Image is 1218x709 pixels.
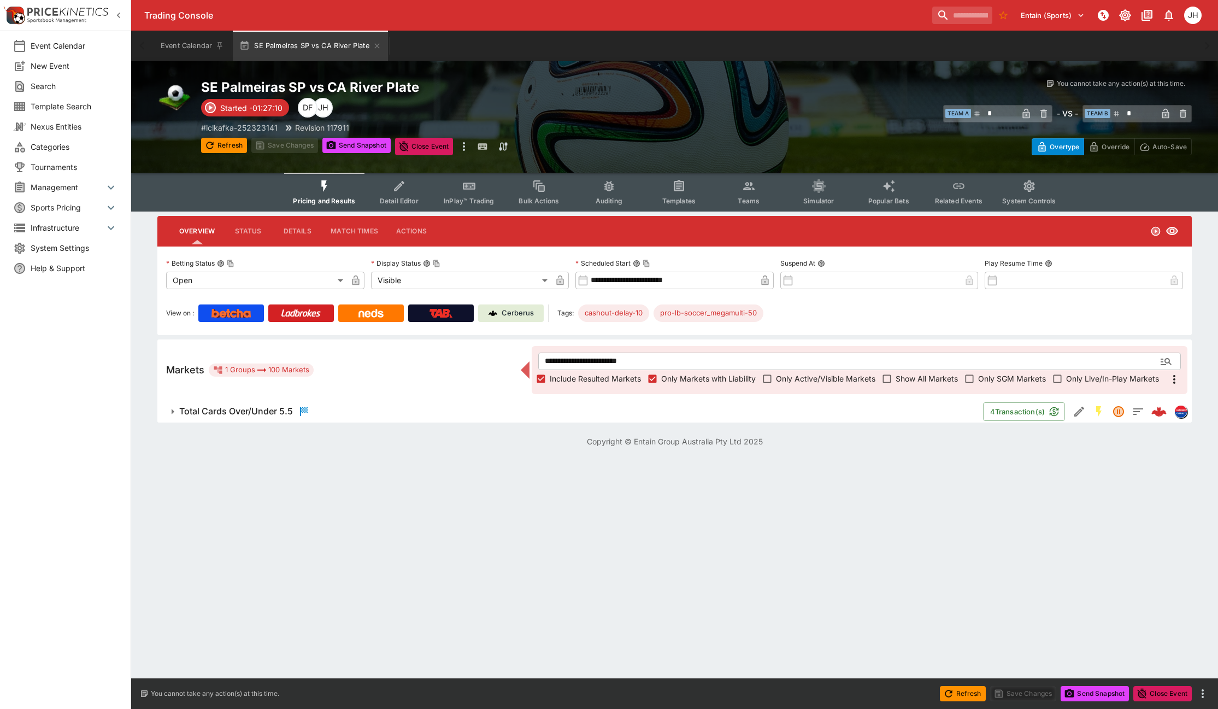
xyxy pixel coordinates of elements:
[1150,226,1161,237] svg: Open
[1089,402,1109,421] button: SGM Enabled
[281,309,321,318] img: Ladbrokes
[1112,405,1125,418] svg: Suspended
[896,373,958,384] span: Show All Markets
[1168,373,1181,386] svg: More
[273,218,322,244] button: Details
[978,373,1046,384] span: Only SGM Markets
[166,304,194,322] label: View on :
[298,98,317,118] div: David Foster
[983,402,1065,421] button: 4Transaction(s)
[1032,138,1084,155] button: Overtype
[995,7,1012,24] button: No Bookmarks
[1032,138,1192,155] div: Start From
[1093,5,1113,25] button: NOT Connected to PK
[1184,7,1202,24] div: Jordan Hughes
[596,197,622,205] span: Auditing
[284,173,1064,212] div: Event type filters
[633,260,640,267] button: Scheduled StartCopy To Clipboard
[1175,406,1187,418] img: lclkafka
[31,202,104,213] span: Sports Pricing
[550,373,641,384] span: Include Resulted Markets
[489,309,497,318] img: Cerberus
[776,373,875,384] span: Only Active/Visible Markets
[1057,79,1185,89] p: You cannot take any action(s) at this time.
[31,262,117,274] span: Help & Support
[578,304,649,322] div: Betting Target: cerberus
[213,364,309,377] div: 1 Groups 100 Markets
[144,10,928,21] div: Trading Console
[179,406,293,417] h6: Total Cards Over/Under 5.5
[1152,141,1187,153] p: Auto-Save
[31,40,117,51] span: Event Calendar
[932,7,992,24] input: search
[738,197,760,205] span: Teams
[643,260,650,267] button: Copy To Clipboard
[575,259,631,268] p: Scheduled Start
[654,304,763,322] div: Betting Target: cerberus
[1137,5,1157,25] button: Documentation
[945,109,971,118] span: Team A
[322,138,391,153] button: Send Snapshot
[1159,5,1179,25] button: Notifications
[31,101,117,112] span: Template Search
[1151,404,1167,419] div: 140cd51d-6489-4795-b025-774fb230b3d9
[817,260,825,267] button: Suspend At
[27,8,108,16] img: PriceKinetics
[1134,138,1192,155] button: Auto-Save
[519,197,559,205] span: Bulk Actions
[557,304,574,322] label: Tags:
[313,98,333,118] div: Jordan Hughes
[371,259,421,268] p: Display Status
[1151,404,1167,419] img: logo-cerberus--red.svg
[31,60,117,72] span: New Event
[1133,686,1192,701] button: Close Event
[131,436,1218,447] p: Copyright © Entain Group Australia Pty Ltd 2025
[387,218,436,244] button: Actions
[1084,138,1134,155] button: Override
[227,260,234,267] button: Copy To Clipboard
[662,197,696,205] span: Templates
[233,31,387,61] button: SE Palmeiras SP vs CA River Plate
[1069,402,1089,421] button: Edit Detail
[429,309,452,318] img: TabNZ
[1109,402,1128,421] button: Suspended
[358,309,383,318] img: Neds
[31,181,104,193] span: Management
[444,197,494,205] span: InPlay™ Trading
[1085,109,1110,118] span: Team B
[1181,3,1205,27] button: Jordan Hughes
[661,373,756,384] span: Only Markets with Liability
[154,31,231,61] button: Event Calendar
[31,121,117,132] span: Nexus Entities
[3,4,25,26] img: PriceKinetics Logo
[1115,5,1135,25] button: Toggle light/dark mode
[423,260,431,267] button: Display StatusCopy To Clipboard
[478,304,544,322] a: Cerberus
[31,141,117,153] span: Categories
[1156,351,1176,371] button: Open
[157,79,192,114] img: soccer.png
[502,308,534,319] p: Cerberus
[935,197,982,205] span: Related Events
[151,689,279,699] p: You cannot take any action(s) at this time.
[31,80,117,92] span: Search
[201,79,697,96] h2: Copy To Clipboard
[868,197,909,205] span: Popular Bets
[217,260,225,267] button: Betting StatusCopy To Clipboard
[166,259,215,268] p: Betting Status
[1002,197,1056,205] span: System Controls
[780,259,815,268] p: Suspend At
[457,138,470,155] button: more
[940,686,986,701] button: Refresh
[27,18,86,23] img: Sportsbook Management
[31,242,117,254] span: System Settings
[293,197,355,205] span: Pricing and Results
[803,197,834,205] span: Simulator
[1196,687,1209,700] button: more
[220,102,283,114] p: Started -01:27:10
[1102,141,1129,153] p: Override
[201,138,247,153] button: Refresh
[1166,225,1179,238] svg: Visible
[31,161,117,173] span: Tournaments
[433,260,440,267] button: Copy To Clipboard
